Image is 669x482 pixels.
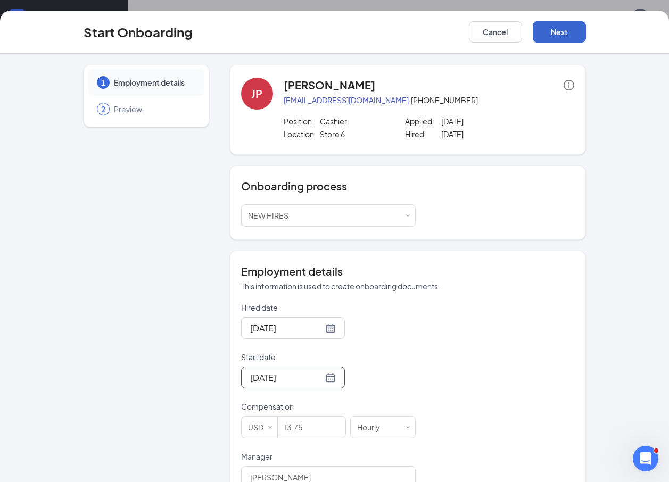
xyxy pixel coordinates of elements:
[241,281,575,292] p: This information is used to create onboarding documents.
[284,95,575,105] p: · [PHONE_NUMBER]
[251,86,262,101] div: JP
[101,77,105,88] span: 1
[284,78,375,93] h4: [PERSON_NAME]
[248,205,296,226] div: [object Object]
[241,264,575,279] h4: Employment details
[241,451,416,462] p: Manager
[248,417,271,438] div: USD
[441,116,514,127] p: [DATE]
[284,116,320,127] p: Position
[357,417,387,438] div: Hourly
[114,104,194,114] span: Preview
[241,352,416,362] p: Start date
[250,321,323,335] input: Sep 16, 2025
[469,21,522,43] button: Cancel
[241,401,416,412] p: Compensation
[320,129,393,139] p: Store 6
[633,446,658,471] iframe: Intercom live chat
[250,371,323,384] input: Sep 18, 2025
[320,116,393,127] p: Cashier
[101,104,105,114] span: 2
[114,77,194,88] span: Employment details
[248,211,288,220] span: NEW HIRES
[533,21,586,43] button: Next
[284,95,409,105] a: [EMAIL_ADDRESS][DOMAIN_NAME]
[284,129,320,139] p: Location
[405,116,441,127] p: Applied
[405,129,441,139] p: Hired
[441,129,514,139] p: [DATE]
[241,302,416,313] p: Hired date
[278,417,345,438] input: Amount
[241,179,575,194] h4: Onboarding process
[84,23,193,41] h3: Start Onboarding
[564,80,574,90] span: info-circle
